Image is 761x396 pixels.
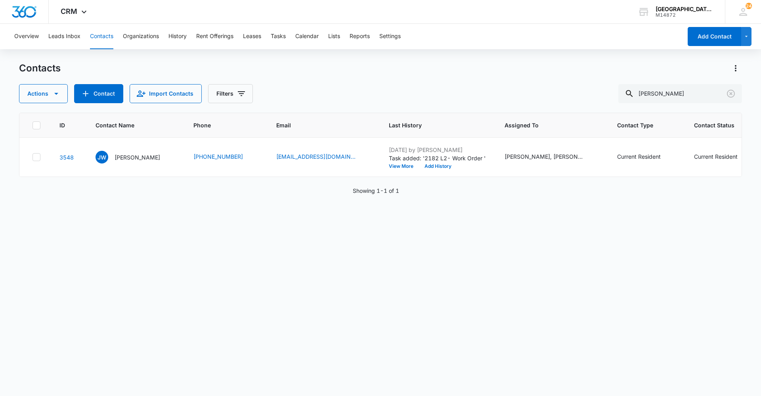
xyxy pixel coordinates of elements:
div: Email - jjdubba@gmail.com - Select to Edit Field [276,152,370,162]
div: Contact Name - Jason Wallace - Select to Edit Field [96,151,174,163]
button: Contacts [90,24,113,49]
button: Add Contact [688,27,741,46]
span: ID [59,121,65,129]
span: JW [96,151,108,163]
button: Organizations [123,24,159,49]
button: View More [389,164,419,169]
div: Current Resident [617,152,661,161]
button: Rent Offerings [196,24,233,49]
span: Contact Status [694,121,740,129]
a: [EMAIL_ADDRESS][DOMAIN_NAME] [276,152,356,161]
h1: Contacts [19,62,61,74]
span: Contact Type [617,121,663,129]
span: Email [276,121,358,129]
div: account name [656,6,713,12]
button: Settings [379,24,401,49]
button: Calendar [295,24,319,49]
div: notifications count [746,3,752,9]
button: Clear [725,87,737,100]
input: Search Contacts [618,84,742,103]
div: Current Resident [694,152,738,161]
button: History [168,24,187,49]
span: 24 [746,3,752,9]
p: Task added: '2182 L2- Work Order ' [389,154,486,162]
button: Leases [243,24,261,49]
p: Showing 1-1 of 1 [353,186,399,195]
div: Contact Status - Current Resident - Select to Edit Field [694,152,752,162]
button: Filters [208,84,253,103]
span: Last History [389,121,474,129]
span: Assigned To [505,121,587,129]
button: Import Contacts [130,84,202,103]
span: Phone [193,121,246,129]
button: Actions [729,62,742,75]
div: Assigned To - Becca McDermott, Chris Urrutia, Derrick Williams, Jonathan Guptill - Select to Edit... [505,152,598,162]
button: Actions [19,84,68,103]
div: Contact Type - Current Resident - Select to Edit Field [617,152,675,162]
div: [PERSON_NAME], [PERSON_NAME], [PERSON_NAME], [PERSON_NAME] [505,152,584,161]
div: account id [656,12,713,18]
div: Phone - (970) 213-9550 - Select to Edit Field [193,152,257,162]
span: CRM [61,7,77,15]
button: Lists [328,24,340,49]
p: [PERSON_NAME] [115,153,160,161]
button: Reports [350,24,370,49]
span: Contact Name [96,121,163,129]
button: Overview [14,24,39,49]
button: Leads Inbox [48,24,80,49]
button: Add History [419,164,457,169]
a: [PHONE_NUMBER] [193,152,243,161]
button: Add Contact [74,84,123,103]
button: Tasks [271,24,286,49]
p: [DATE] by [PERSON_NAME] [389,146,486,154]
a: Navigate to contact details page for Jason Wallace [59,154,74,161]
